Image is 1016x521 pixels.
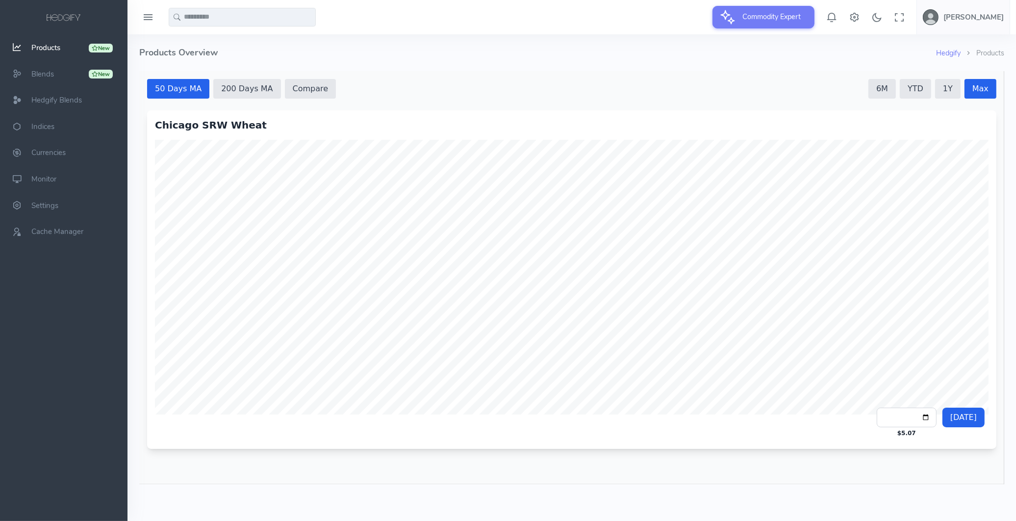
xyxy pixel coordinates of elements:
[31,227,83,236] span: Cache Manager
[729,8,757,27] button: 6M
[31,95,82,105] span: Hedgify Blends
[31,148,66,158] span: Currencies
[712,6,814,28] button: Commodity Expert
[146,8,197,27] button: Compare
[31,122,54,131] span: Indices
[761,8,792,27] button: YTD
[803,337,845,356] button: [DATE]
[8,8,70,27] button: 50 Days MA
[31,174,56,184] span: Monitor
[961,48,1004,59] li: Products
[74,8,141,27] button: 200 Days MA
[139,34,936,71] h4: Products Overview
[31,43,60,52] span: Products
[923,9,939,25] img: user-image
[758,358,777,366] div: $5.07
[796,8,821,27] button: 1Y
[45,13,83,24] img: logo
[89,44,113,52] div: New
[31,69,54,79] span: Blends
[712,12,814,22] a: Commodity Expert
[943,13,1004,21] h5: [PERSON_NAME]
[16,47,849,61] h2: Chicago SRW Wheat
[89,70,113,78] div: New
[936,48,961,58] a: Hedgify
[825,8,857,27] button: Max
[737,6,807,27] span: Commodity Expert
[31,201,58,210] span: Settings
